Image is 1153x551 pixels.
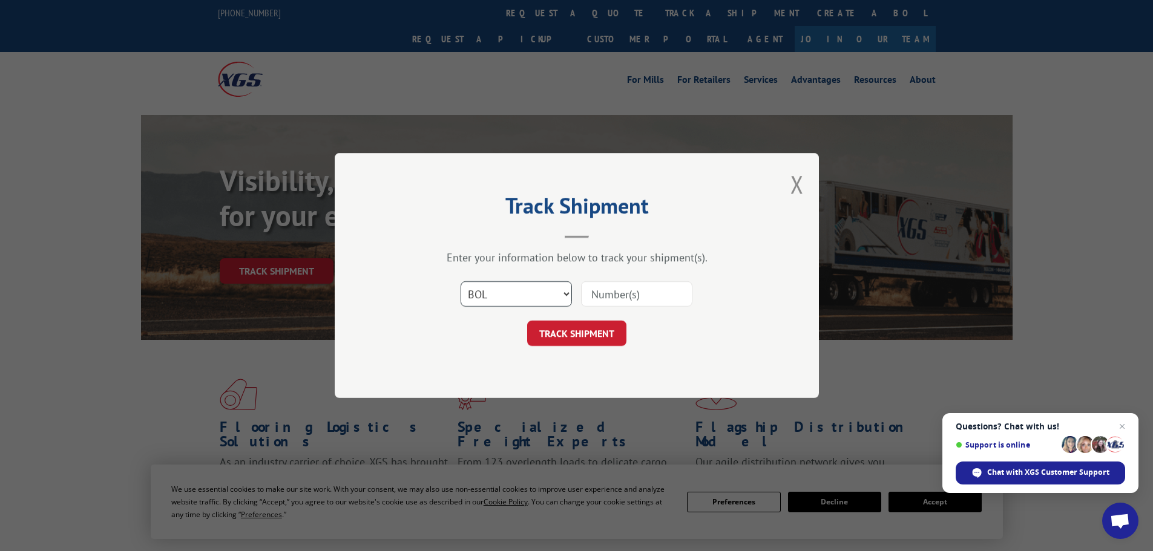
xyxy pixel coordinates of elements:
[527,321,626,346] button: TRACK SHIPMENT
[987,467,1109,478] span: Chat with XGS Customer Support
[395,197,758,220] h2: Track Shipment
[956,422,1125,431] span: Questions? Chat with us!
[790,168,804,200] button: Close modal
[956,461,1125,484] span: Chat with XGS Customer Support
[956,440,1057,449] span: Support is online
[581,281,692,307] input: Number(s)
[1102,503,1138,539] a: Open chat
[395,250,758,264] div: Enter your information below to track your shipment(s).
